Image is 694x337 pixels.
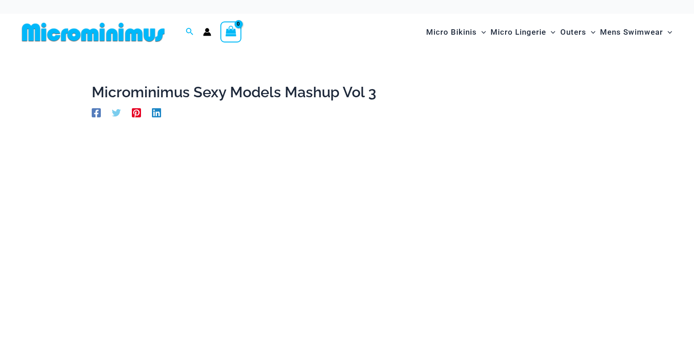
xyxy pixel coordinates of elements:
h1: Microminimus Sexy Models Mashup Vol 3 [92,84,603,101]
a: Account icon link [203,28,211,36]
a: Search icon link [186,26,194,38]
a: Pinterest [132,107,141,117]
a: Micro BikinisMenu ToggleMenu Toggle [424,18,488,46]
a: Mens SwimwearMenu ToggleMenu Toggle [598,18,674,46]
a: Twitter [112,107,121,117]
span: Menu Toggle [546,21,555,44]
img: MM SHOP LOGO FLAT [18,22,168,42]
span: Micro Bikinis [426,21,477,44]
a: Linkedin [152,107,161,117]
span: Menu Toggle [477,21,486,44]
span: Menu Toggle [586,21,595,44]
nav: Site Navigation [423,17,676,47]
span: Mens Swimwear [600,21,663,44]
span: Micro Lingerie [490,21,546,44]
a: Facebook [92,107,101,117]
a: OutersMenu ToggleMenu Toggle [558,18,598,46]
a: Micro LingerieMenu ToggleMenu Toggle [488,18,558,46]
span: Menu Toggle [663,21,672,44]
a: View Shopping Cart, empty [220,21,241,42]
span: Outers [560,21,586,44]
